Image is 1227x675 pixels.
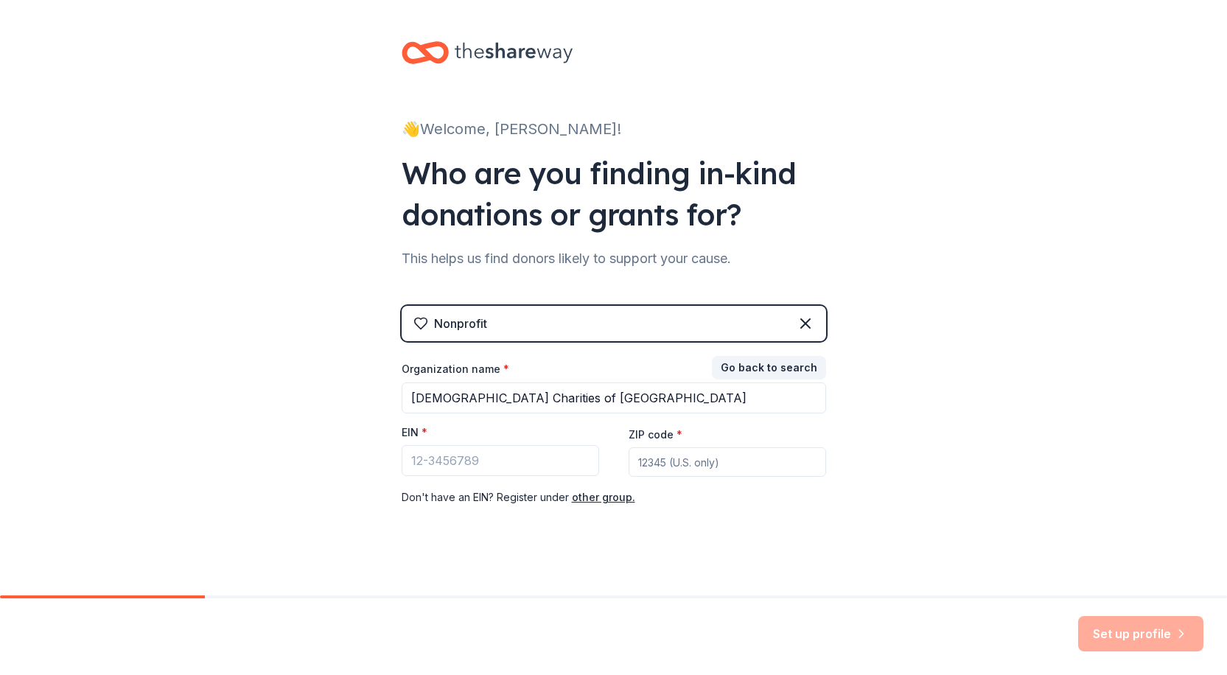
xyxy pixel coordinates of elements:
[402,489,826,506] div: Don ' t have an EIN? Register under
[402,153,826,235] div: Who are you finding in-kind donations or grants for?
[629,447,826,477] input: 12345 (U.S. only)
[402,362,509,377] label: Organization name
[572,489,635,506] button: other group.
[434,315,487,332] div: Nonprofit
[402,117,826,141] div: 👋 Welcome, [PERSON_NAME]!
[629,427,682,442] label: ZIP code
[402,382,826,413] input: American Red Cross
[712,356,826,380] button: Go back to search
[402,445,599,476] input: 12-3456789
[402,425,427,440] label: EIN
[402,247,826,270] div: This helps us find donors likely to support your cause.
